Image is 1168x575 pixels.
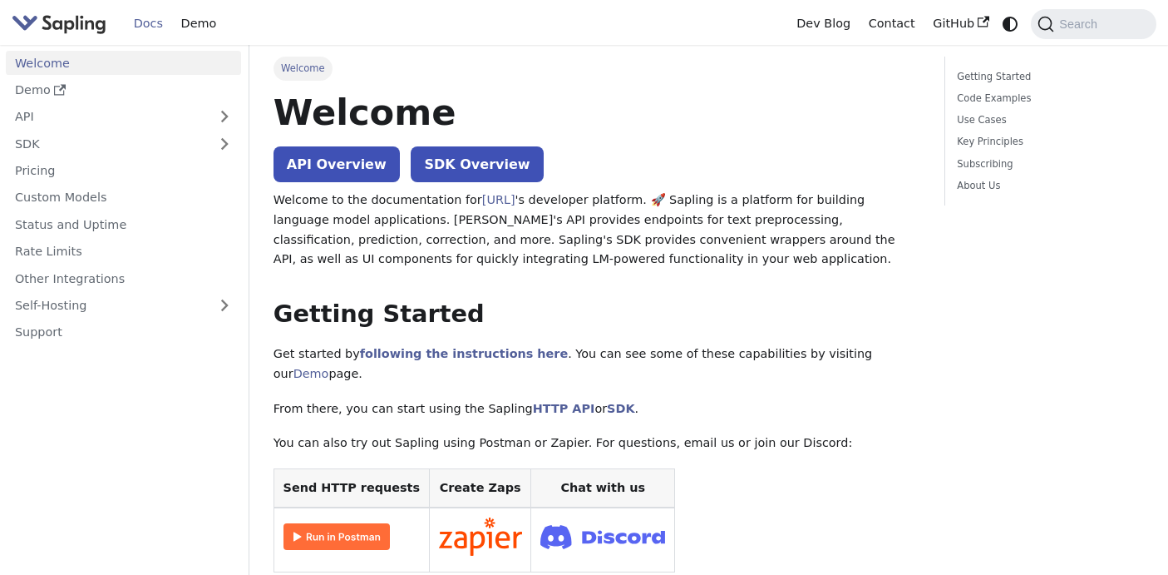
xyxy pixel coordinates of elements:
[6,294,241,318] a: Self-Hosting
[12,12,112,36] a: Sapling.aiSapling.ai
[439,518,522,556] img: Connect in Zapier
[274,300,920,330] h2: Getting Started
[125,11,172,37] a: Docs
[208,105,241,129] button: Expand sidebar category 'API'
[957,156,1138,172] a: Subscribing
[274,57,333,80] span: Welcome
[531,469,675,508] th: Chat with us
[274,90,920,135] h1: Welcome
[6,51,241,75] a: Welcome
[274,146,400,182] a: API Overview
[6,186,241,210] a: Custom Models
[172,11,225,37] a: Demo
[274,399,920,419] p: From there, you can start using the Sapling or .
[274,434,920,454] p: You can also try out Sapling using Postman or Zapier. For questions, email us or join our Discord:
[860,11,924,37] a: Contact
[6,320,241,345] a: Support
[533,402,595,415] a: HTTP API
[957,178,1138,194] a: About Us
[274,469,429,508] th: Send HTTP requests
[6,212,241,236] a: Status and Uptime
[429,469,531,508] th: Create Zaps
[6,131,208,156] a: SDK
[1031,9,1156,39] button: Search (Command+K)
[1054,17,1107,31] span: Search
[293,367,329,380] a: Demo
[6,240,241,264] a: Rate Limits
[787,11,859,37] a: Dev Blog
[6,266,241,290] a: Other Integrations
[6,105,208,129] a: API
[208,131,241,156] button: Expand sidebar category 'SDK'
[957,91,1138,107] a: Code Examples
[607,402,634,415] a: SDK
[957,69,1138,85] a: Getting Started
[6,78,241,102] a: Demo
[283,523,390,550] img: Run in Postman
[957,112,1138,128] a: Use Cases
[6,159,241,183] a: Pricing
[482,193,515,206] a: [URL]
[274,345,920,384] p: Get started by . You can see some of these capabilities by visiting our page.
[998,12,1023,36] button: Switch between dark and light mode (currently system mode)
[274,57,920,80] nav: Breadcrumbs
[540,520,665,554] img: Join Discord
[274,191,920,270] p: Welcome to the documentation for 's developer platform. 🚀 Sapling is a platform for building lang...
[411,146,543,182] a: SDK Overview
[360,347,568,360] a: following the instructions here
[957,134,1138,150] a: Key Principles
[12,12,106,36] img: Sapling.ai
[924,11,998,37] a: GitHub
